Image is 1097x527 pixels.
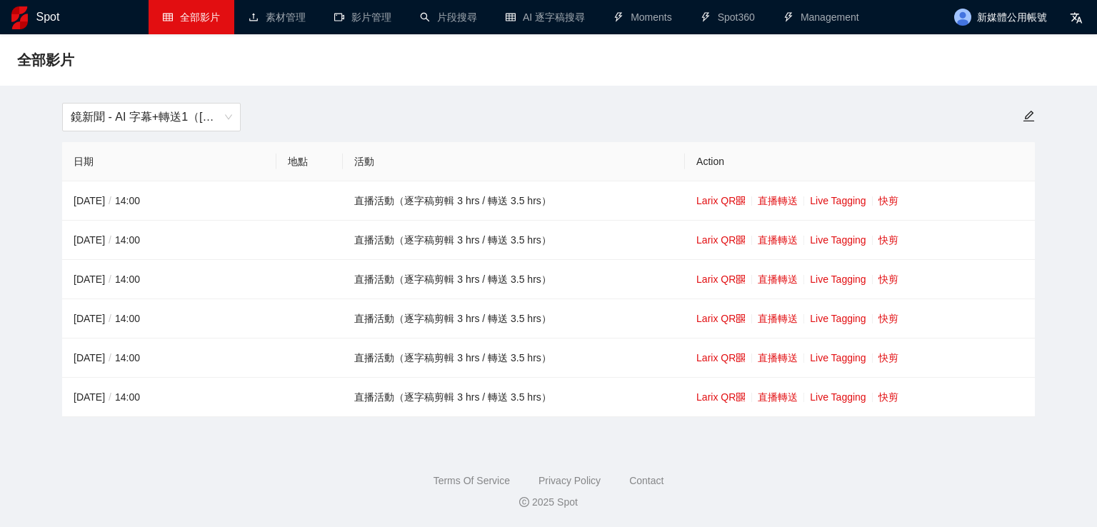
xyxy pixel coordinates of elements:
[758,234,798,246] a: 直播轉送
[62,181,276,221] td: [DATE] 14:00
[696,313,746,324] a: Larix QR
[62,221,276,260] td: [DATE] 14:00
[343,181,685,221] td: 直播活動（逐字稿剪輯 3 hrs / 轉送 3.5 hrs）
[105,352,115,363] span: /
[810,352,866,363] a: Live Tagging
[180,11,220,23] span: 全部影片
[11,6,28,29] img: logo
[62,142,276,181] th: 日期
[758,391,798,403] a: 直播轉送
[249,11,306,23] a: upload素材管理
[810,234,866,246] a: Live Tagging
[758,273,798,285] a: 直播轉送
[736,196,746,206] span: qrcode
[701,11,755,23] a: thunderboltSpot360
[878,391,898,403] a: 快剪
[696,195,746,206] a: Larix QR
[878,273,898,285] a: 快剪
[736,274,746,284] span: qrcode
[878,352,898,363] a: 快剪
[810,313,866,324] a: Live Tagging
[62,260,276,299] td: [DATE] 14:00
[343,142,685,181] th: 活動
[105,391,115,403] span: /
[613,11,672,23] a: thunderboltMoments
[696,391,746,403] a: Larix QR
[519,497,529,507] span: copyright
[105,195,115,206] span: /
[105,313,115,324] span: /
[696,234,746,246] a: Larix QR
[343,299,685,338] td: 直播活動（逐字稿剪輯 3 hrs / 轉送 3.5 hrs）
[878,313,898,324] a: 快剪
[736,353,746,363] span: qrcode
[105,273,115,285] span: /
[62,338,276,378] td: [DATE] 14:00
[334,11,391,23] a: video-camera影片管理
[696,352,746,363] a: Larix QR
[758,352,798,363] a: 直播轉送
[17,49,74,71] span: 全部影片
[62,378,276,417] td: [DATE] 14:00
[506,11,585,23] a: tableAI 逐字稿搜尋
[276,142,343,181] th: 地點
[343,260,685,299] td: 直播活動（逐字稿剪輯 3 hrs / 轉送 3.5 hrs）
[783,11,859,23] a: thunderboltManagement
[810,391,866,403] a: Live Tagging
[71,104,232,131] span: 鏡新聞 - AI 字幕+轉送1（2025-2027）
[343,221,685,260] td: 直播活動（逐字稿剪輯 3 hrs / 轉送 3.5 hrs）
[434,475,510,486] a: Terms Of Service
[629,475,663,486] a: Contact
[696,273,746,285] a: Larix QR
[736,392,746,402] span: qrcode
[685,142,1035,181] th: Action
[539,475,601,486] a: Privacy Policy
[343,378,685,417] td: 直播活動（逐字稿剪輯 3 hrs / 轉送 3.5 hrs）
[758,195,798,206] a: 直播轉送
[105,234,115,246] span: /
[11,494,1086,510] div: 2025 Spot
[163,12,173,22] span: table
[736,235,746,245] span: qrcode
[1023,110,1035,122] span: edit
[954,9,971,26] img: avatar
[810,273,866,285] a: Live Tagging
[810,195,866,206] a: Live Tagging
[343,338,685,378] td: 直播活動（逐字稿剪輯 3 hrs / 轉送 3.5 hrs）
[878,195,898,206] a: 快剪
[758,313,798,324] a: 直播轉送
[420,11,477,23] a: search片段搜尋
[736,313,746,323] span: qrcode
[62,299,276,338] td: [DATE] 14:00
[878,234,898,246] a: 快剪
